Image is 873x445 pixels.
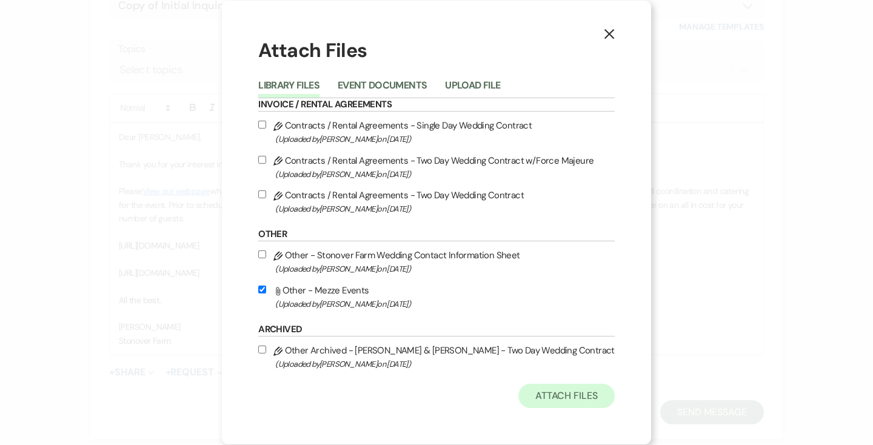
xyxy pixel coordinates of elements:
h1: Attach Files [258,37,615,64]
h6: Invoice / Rental Agreements [258,98,615,112]
label: Other - Stonover Farm Wedding Contact Information Sheet [258,247,615,276]
input: Other Archived - [PERSON_NAME] & [PERSON_NAME] - Two Day Wedding Contract(Uploaded by[PERSON_NAME... [258,346,266,353]
label: Other Archived - [PERSON_NAME] & [PERSON_NAME] - Two Day Wedding Contract [258,343,615,371]
span: (Uploaded by [PERSON_NAME] on [DATE] ) [275,262,615,276]
span: (Uploaded by [PERSON_NAME] on [DATE] ) [275,297,615,311]
label: Other - Mezze Events [258,283,615,311]
input: Other - Stonover Farm Wedding Contact Information Sheet(Uploaded by[PERSON_NAME]on [DATE]) [258,250,266,258]
label: Contracts / Rental Agreements - Two Day Wedding Contract [258,187,615,216]
button: Event Documents [338,81,427,98]
label: Contracts / Rental Agreements - Two Day Wedding Contract w/Force Majeure [258,153,615,181]
h6: Archived [258,323,615,336]
span: (Uploaded by [PERSON_NAME] on [DATE] ) [275,167,615,181]
button: Attach Files [518,384,615,408]
button: Library Files [258,81,319,98]
span: (Uploaded by [PERSON_NAME] on [DATE] ) [275,132,615,146]
input: Contracts / Rental Agreements - Two Day Wedding Contract w/Force Majeure(Uploaded by[PERSON_NAME]... [258,156,266,164]
h6: Other [258,228,615,241]
button: Upload File [445,81,500,98]
input: Contracts / Rental Agreements - Single Day Wedding Contract(Uploaded by[PERSON_NAME]on [DATE]) [258,121,266,129]
input: Contracts / Rental Agreements - Two Day Wedding Contract(Uploaded by[PERSON_NAME]on [DATE]) [258,190,266,198]
span: (Uploaded by [PERSON_NAME] on [DATE] ) [275,357,615,371]
label: Contracts / Rental Agreements - Single Day Wedding Contract [258,118,615,146]
input: Other - Mezze Events(Uploaded by[PERSON_NAME]on [DATE]) [258,286,266,293]
span: (Uploaded by [PERSON_NAME] on [DATE] ) [275,202,615,216]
